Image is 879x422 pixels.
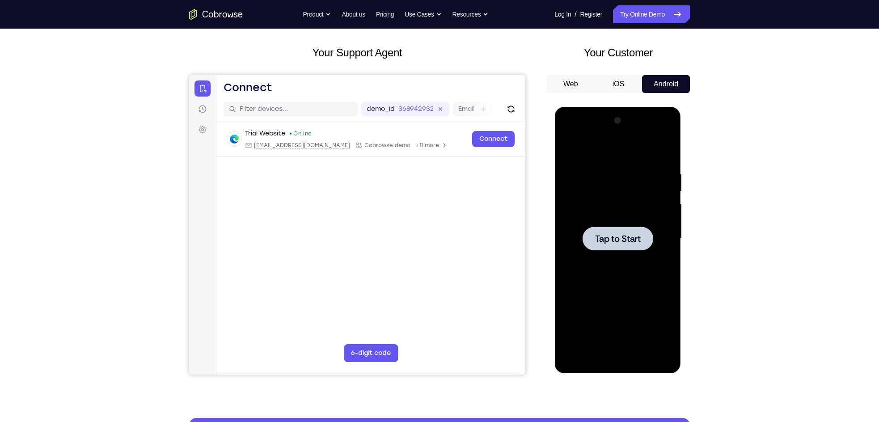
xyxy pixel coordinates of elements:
[595,75,642,93] button: iOS
[405,5,441,23] button: Use Cases
[342,5,365,23] a: About us
[40,127,86,136] span: Tap to Start
[580,5,602,23] a: Register
[613,5,690,23] a: Try Online Demo
[642,75,690,93] button: Android
[189,9,243,20] a: Go to the home page
[547,45,690,61] h2: Your Customer
[376,5,394,23] a: Pricing
[452,5,489,23] button: Resources
[303,5,331,23] button: Product
[554,5,571,23] a: Log In
[575,9,576,20] span: /
[189,75,525,375] iframe: Agent
[547,75,595,93] button: Web
[189,45,525,61] h2: Your Support Agent
[28,120,98,143] button: Tap to Start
